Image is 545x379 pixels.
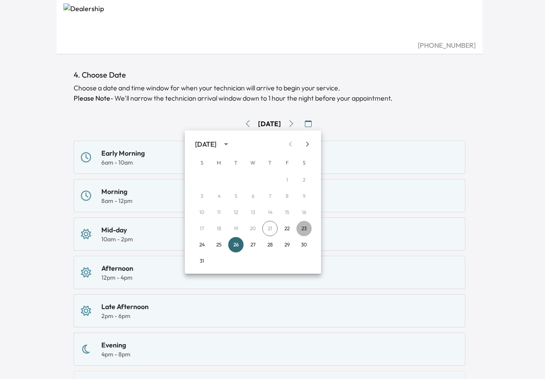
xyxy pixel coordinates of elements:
[262,154,278,171] span: Thursday
[279,154,295,171] span: Friday
[219,137,233,151] button: calendar view is open, switch to year view
[194,237,209,252] button: 24
[296,221,312,236] button: 23
[228,237,244,252] button: 26
[211,237,227,252] button: 25
[245,237,261,252] button: 27
[279,221,295,236] button: 22
[228,154,244,171] span: Tuesday
[296,154,312,171] span: Saturday
[194,253,209,269] button: 31
[195,139,216,149] div: [DATE]
[245,154,261,171] span: Wednesday
[194,154,209,171] span: Sunday
[211,154,227,171] span: Monday
[279,237,295,252] button: 29
[262,237,278,252] button: 28
[299,136,316,153] button: Next month
[296,237,312,252] button: 30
